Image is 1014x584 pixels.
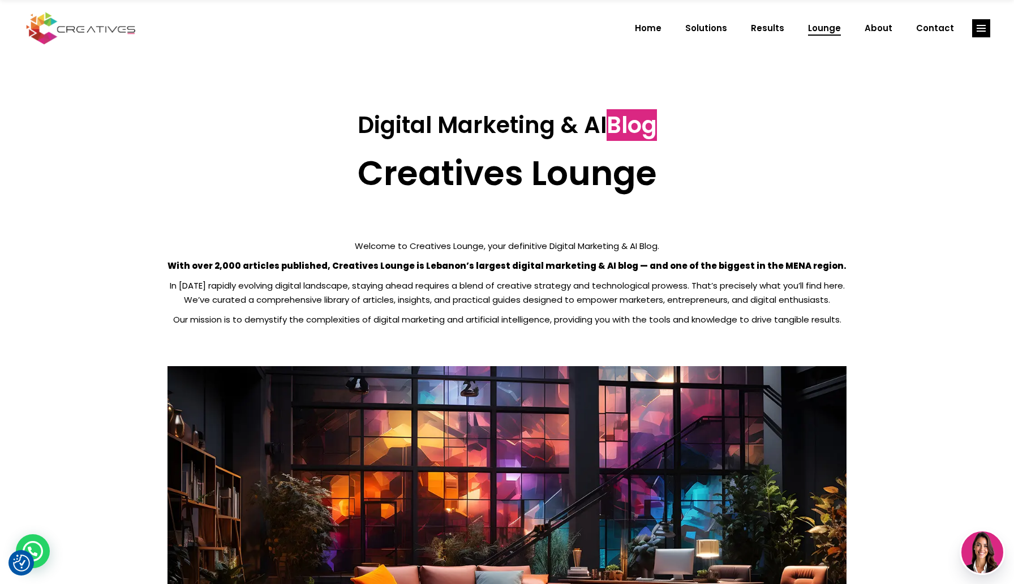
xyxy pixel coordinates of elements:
img: agent [961,531,1003,573]
span: Home [635,14,661,43]
img: Creatives [24,11,138,46]
button: Consent Preferences [13,555,30,572]
h3: Digital Marketing & AI [167,111,847,139]
strong: With over 2,000 articles published, Creatives Lounge is Lebanon’s largest digital marketing & AI ... [167,260,847,272]
a: Contact [904,14,966,43]
a: About [853,14,904,43]
span: Blog [607,109,657,141]
div: WhatsApp contact [16,534,50,568]
a: Home [623,14,673,43]
span: Solutions [685,14,727,43]
img: Revisit consent button [13,555,30,572]
a: Results [739,14,796,43]
span: Lounge [808,14,841,43]
a: Lounge [796,14,853,43]
span: Contact [916,14,954,43]
span: About [865,14,892,43]
h2: Creatives Lounge [167,153,847,194]
a: link [972,19,990,37]
a: Solutions [673,14,739,43]
span: Results [751,14,784,43]
p: Our mission is to demystify the complexities of digital marketing and artificial intelligence, pr... [167,312,847,327]
p: Welcome to Creatives Lounge, your definitive Digital Marketing & AI Blog. [167,239,847,253]
p: In [DATE] rapidly evolving digital landscape, staying ahead requires a blend of creative strategy... [167,278,847,307]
